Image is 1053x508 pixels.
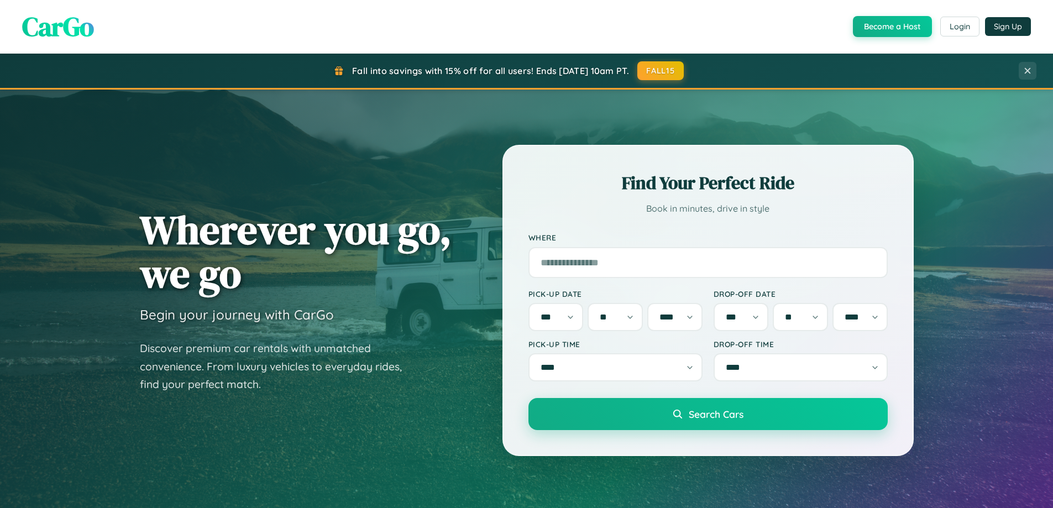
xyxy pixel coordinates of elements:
button: FALL15 [637,61,684,80]
button: Sign Up [985,17,1031,36]
p: Discover premium car rentals with unmatched convenience. From luxury vehicles to everyday rides, ... [140,339,416,394]
label: Where [528,233,888,243]
h3: Begin your journey with CarGo [140,306,334,323]
span: CarGo [22,8,94,45]
h2: Find Your Perfect Ride [528,171,888,195]
label: Pick-up Time [528,339,703,349]
label: Drop-off Time [714,339,888,349]
button: Search Cars [528,398,888,430]
label: Drop-off Date [714,289,888,298]
span: Search Cars [689,408,743,420]
label: Pick-up Date [528,289,703,298]
button: Become a Host [853,16,932,37]
span: Fall into savings with 15% off for all users! Ends [DATE] 10am PT. [352,65,629,76]
button: Login [940,17,979,36]
h1: Wherever you go, we go [140,208,452,295]
p: Book in minutes, drive in style [528,201,888,217]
